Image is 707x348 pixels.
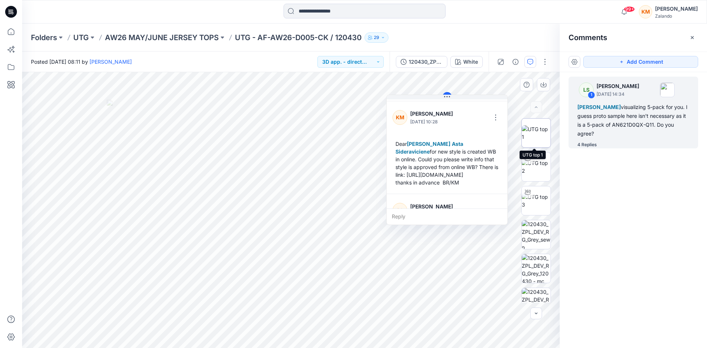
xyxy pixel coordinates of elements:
span: Posted [DATE] 08:11 by [31,58,132,66]
p: 29 [374,34,379,42]
img: 120430_ZPL_DEV_RG_Grey_patterns [522,288,551,317]
div: KM [393,110,407,125]
button: 120430_ZPL_DEV [396,56,447,68]
img: UTG top 1 [522,125,551,141]
span: 99+ [624,6,635,12]
h2: Comments [569,33,607,42]
p: [PERSON_NAME] [410,202,470,211]
img: UTG top 3 [522,193,551,208]
p: [PERSON_NAME] [410,109,459,118]
div: AO [393,203,407,218]
p: UTG - AF-AW26-D005-CK / 120430 [235,32,362,43]
a: UTG [73,32,89,43]
div: Reply [387,208,507,225]
div: LS [579,82,594,97]
a: [PERSON_NAME] [89,59,132,65]
a: Folders [31,32,57,43]
p: [DATE] 10:28 [410,118,459,126]
button: White [450,56,483,68]
img: 120430_ZPL_DEV_RG_Grey_sewn [522,220,551,249]
div: visualizing 5-pack for you. I guess proto sample here isn't necessary as it is a 5-pack of AN621D... [577,103,689,138]
div: White [463,58,478,66]
img: UTG top 2 [522,159,551,175]
div: Zalando [655,13,698,19]
span: [PERSON_NAME] [577,104,621,110]
div: 4 Replies [577,141,597,148]
button: Add Comment [583,56,698,68]
div: 120430_ZPL_DEV [409,58,443,66]
button: 29 [365,32,388,43]
span: [PERSON_NAME] [407,141,450,147]
img: 120430_ZPL_DEV_RG_Grey_120430 - mc [522,254,551,283]
p: [PERSON_NAME] [597,82,639,91]
a: AW26 MAY/JUNE JERSEY TOPS [105,32,219,43]
div: 1 [588,91,595,99]
div: Dear for new style is created WB in online. Could you please write info that style is approved fr... [393,137,502,189]
div: KM [639,5,652,18]
p: [DATE] 14:34 [597,91,639,98]
div: [PERSON_NAME] [655,4,698,13]
button: Details [510,56,521,68]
